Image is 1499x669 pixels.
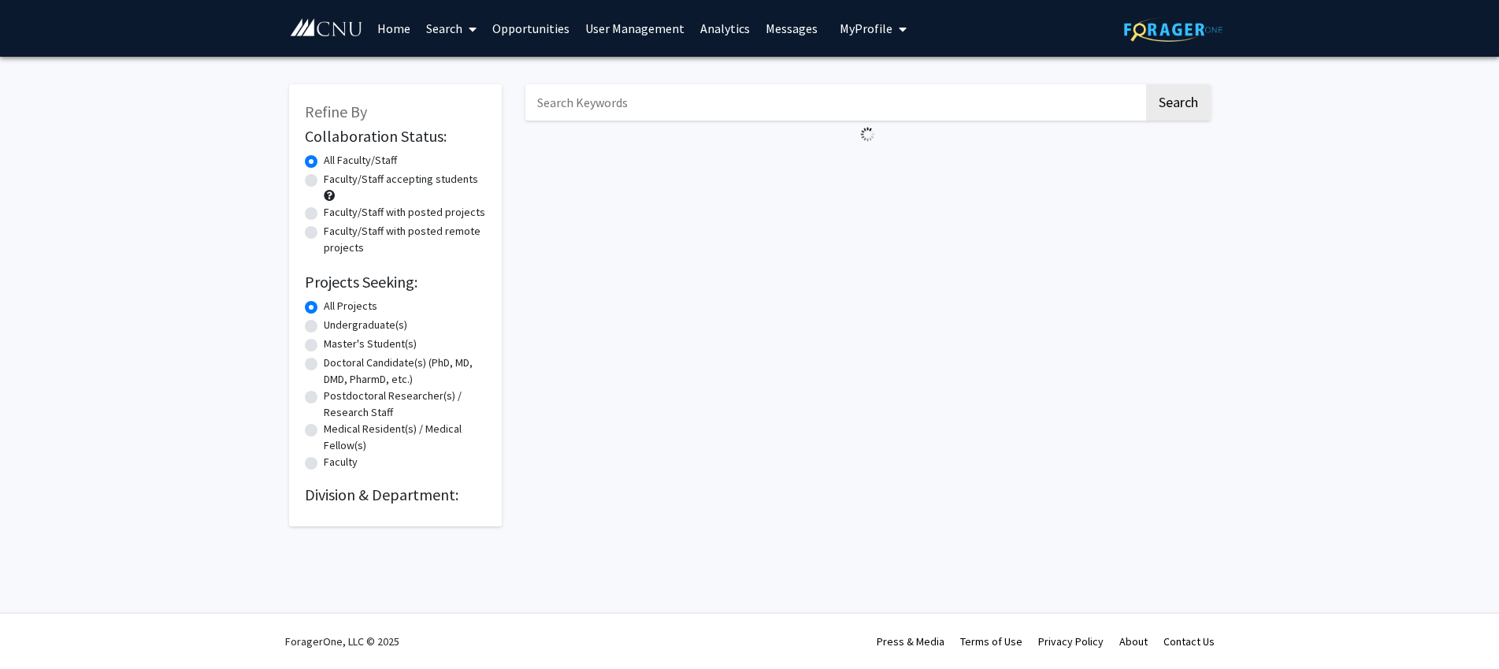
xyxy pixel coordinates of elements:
a: Press & Media [877,634,944,649]
div: ForagerOne, LLC © 2025 [285,614,399,669]
label: All Faculty/Staff [324,152,397,169]
button: Search [1146,84,1211,121]
a: Home [369,1,418,56]
label: Faculty/Staff with posted projects [324,204,485,221]
a: Privacy Policy [1038,634,1104,649]
img: ForagerOne Logo [1124,17,1223,42]
a: User Management [577,1,692,56]
a: Messages [758,1,826,56]
nav: Page navigation [525,148,1211,184]
h2: Division & Department: [305,485,486,504]
label: Postdoctoral Researcher(s) / Research Staff [324,388,486,421]
a: Analytics [692,1,758,56]
label: Master's Student(s) [324,336,417,352]
span: Refine By [305,102,367,121]
label: Faculty/Staff accepting students [324,171,478,188]
a: Contact Us [1163,634,1215,649]
label: Faculty [324,454,358,470]
label: Undergraduate(s) [324,317,407,333]
span: My Profile [840,20,892,36]
a: Terms of Use [960,634,1022,649]
label: Faculty/Staff with posted remote projects [324,223,486,256]
img: Christopher Newport University Logo [289,18,364,38]
label: Doctoral Candidate(s) (PhD, MD, DMD, PharmD, etc.) [324,355,486,388]
input: Search Keywords [525,84,1144,121]
h2: Projects Seeking: [305,273,486,292]
a: Opportunities [484,1,577,56]
label: Medical Resident(s) / Medical Fellow(s) [324,421,486,454]
h2: Collaboration Status: [305,127,486,146]
a: About [1119,634,1148,649]
label: All Projects [324,298,377,314]
a: Search [418,1,484,56]
img: Loading [854,121,881,148]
